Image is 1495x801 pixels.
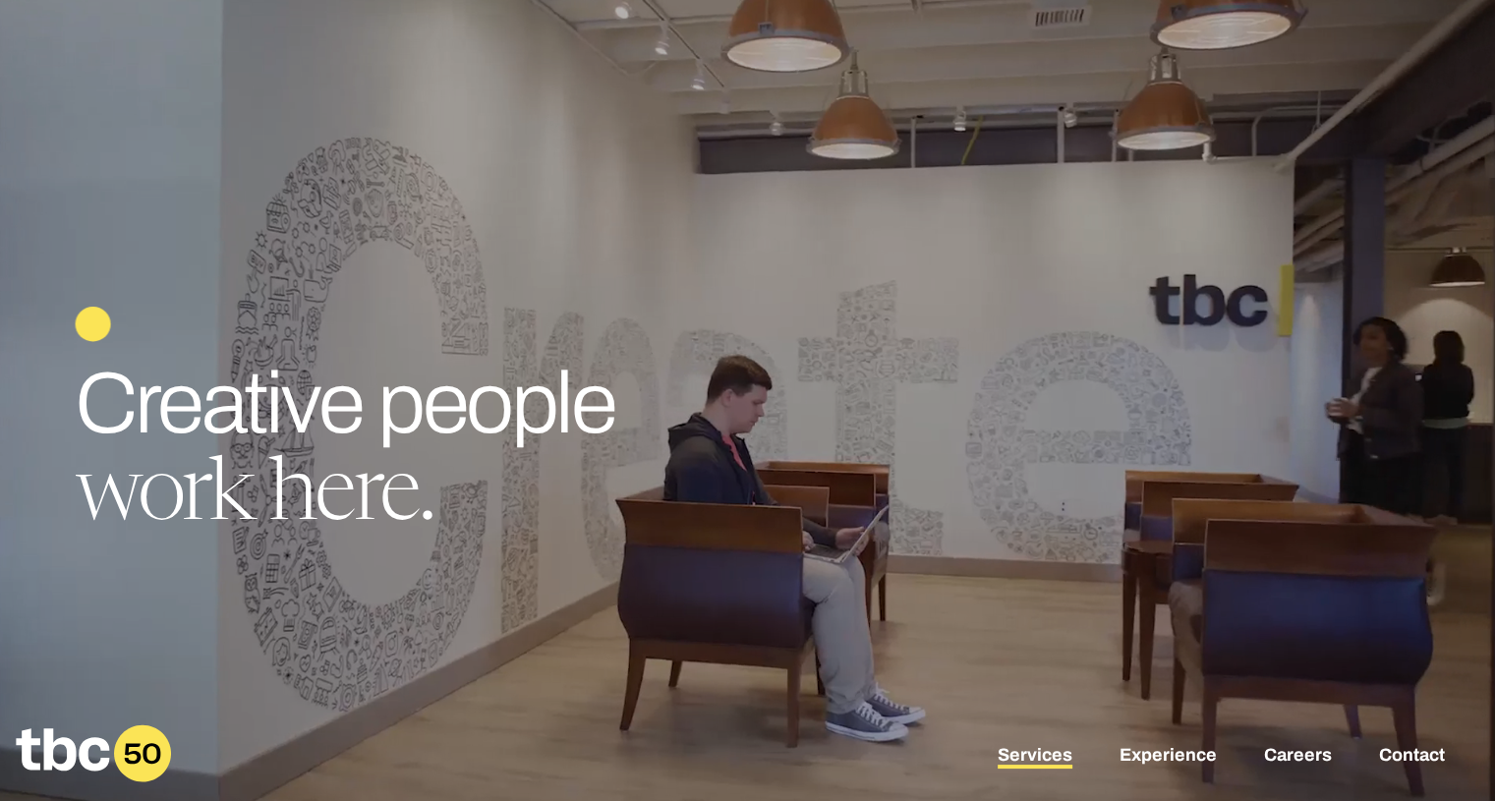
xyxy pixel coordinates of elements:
a: Home [16,769,171,789]
a: Services [998,745,1072,769]
a: Careers [1264,745,1332,769]
a: Experience [1120,745,1217,769]
span: work here. [75,455,433,542]
span: Creative people [75,357,614,450]
a: Contact [1379,745,1445,769]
